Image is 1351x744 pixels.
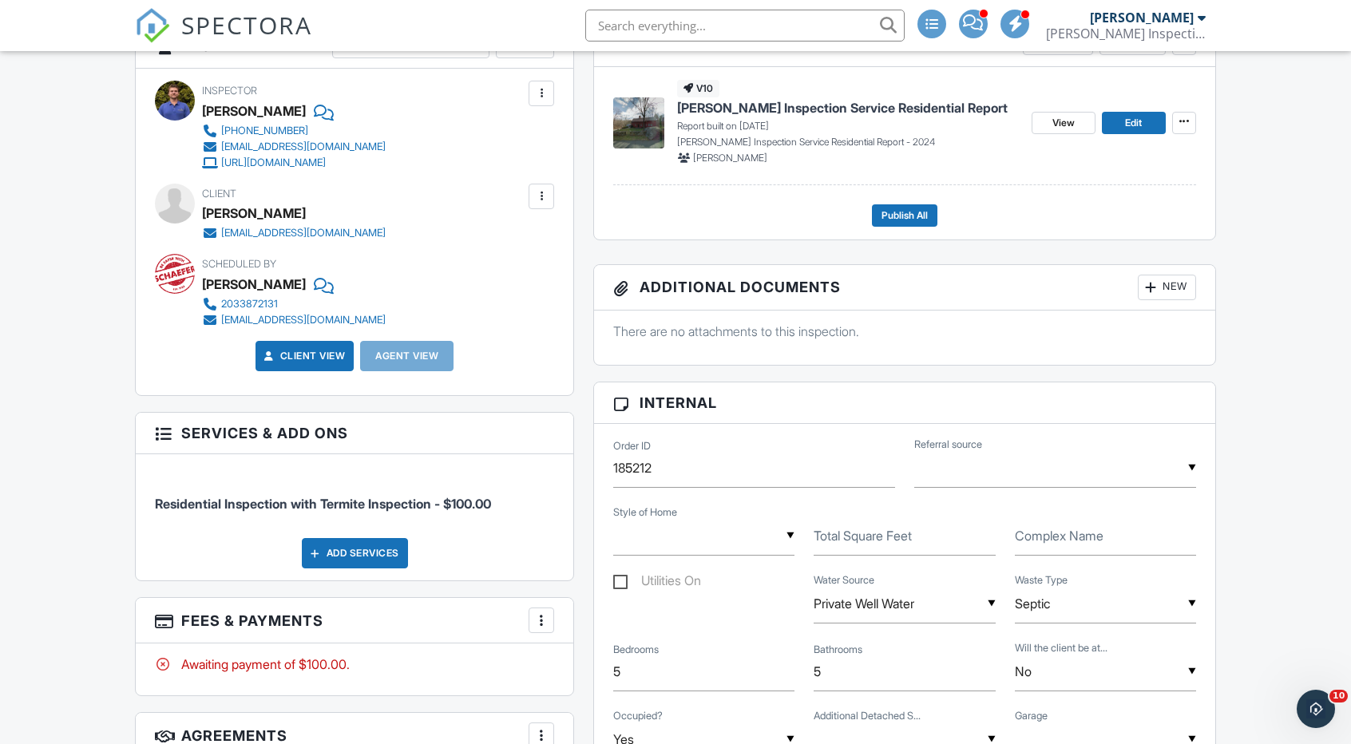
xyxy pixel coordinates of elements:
[814,643,862,657] label: Bathrooms
[155,655,554,673] div: Awaiting payment of $100.00.
[1015,516,1196,556] input: Complex Name
[221,314,386,326] div: [EMAIL_ADDRESS][DOMAIN_NAME]
[914,437,982,452] label: Referral source
[814,516,995,556] input: Total Square Feet
[613,643,659,657] label: Bedrooms
[1329,690,1348,702] span: 10
[202,99,306,123] div: [PERSON_NAME]
[202,296,386,312] a: 2033872131
[594,382,1215,424] h3: Internal
[202,155,386,171] a: [URL][DOMAIN_NAME]
[585,10,905,42] input: Search everything...
[814,527,912,544] label: Total Square Feet
[155,466,554,525] li: Service: Residential Inspection with Termite Inspection
[135,22,312,55] a: SPECTORA
[613,439,651,453] label: Order ID
[613,709,663,723] label: Occupied?
[1046,26,1206,42] div: Schaefer Inspection Service
[814,652,995,691] input: Bathrooms
[202,258,276,270] span: Scheduled By
[221,298,278,311] div: 2033872131
[1015,573,1068,588] label: Waste Type
[814,709,921,723] label: Additional Detached Structure
[221,156,326,169] div: [URL][DOMAIN_NAME]
[613,573,701,593] label: Utilities On
[202,201,306,225] div: [PERSON_NAME]
[202,85,257,97] span: Inspector
[202,272,306,296] div: [PERSON_NAME]
[1090,10,1194,26] div: [PERSON_NAME]
[261,348,346,364] a: Client View
[155,496,491,512] span: Residential Inspection with Termite Inspection - $100.00
[135,8,170,43] img: The Best Home Inspection Software - Spectora
[202,225,386,241] a: [EMAIL_ADDRESS][DOMAIN_NAME]
[1138,275,1196,300] div: New
[136,413,573,454] h3: Services & Add ons
[1015,641,1107,655] label: Will the client be attending?
[181,8,312,42] span: SPECTORA
[221,125,308,137] div: [PHONE_NUMBER]
[1015,527,1103,544] label: Complex Name
[594,265,1215,311] h3: Additional Documents
[202,188,236,200] span: Client
[202,123,386,139] a: [PHONE_NUMBER]
[613,323,1196,340] p: There are no attachments to this inspection.
[202,139,386,155] a: [EMAIL_ADDRESS][DOMAIN_NAME]
[814,573,874,588] label: Water Source
[136,598,573,643] h3: Fees & Payments
[613,505,677,520] label: Style of Home
[202,312,386,328] a: [EMAIL_ADDRESS][DOMAIN_NAME]
[221,227,386,239] div: [EMAIL_ADDRESS][DOMAIN_NAME]
[613,652,794,691] input: Bedrooms
[302,538,408,568] div: Add Services
[1297,690,1335,728] iframe: Intercom live chat
[221,140,386,153] div: [EMAIL_ADDRESS][DOMAIN_NAME]
[1015,709,1048,723] label: Garage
